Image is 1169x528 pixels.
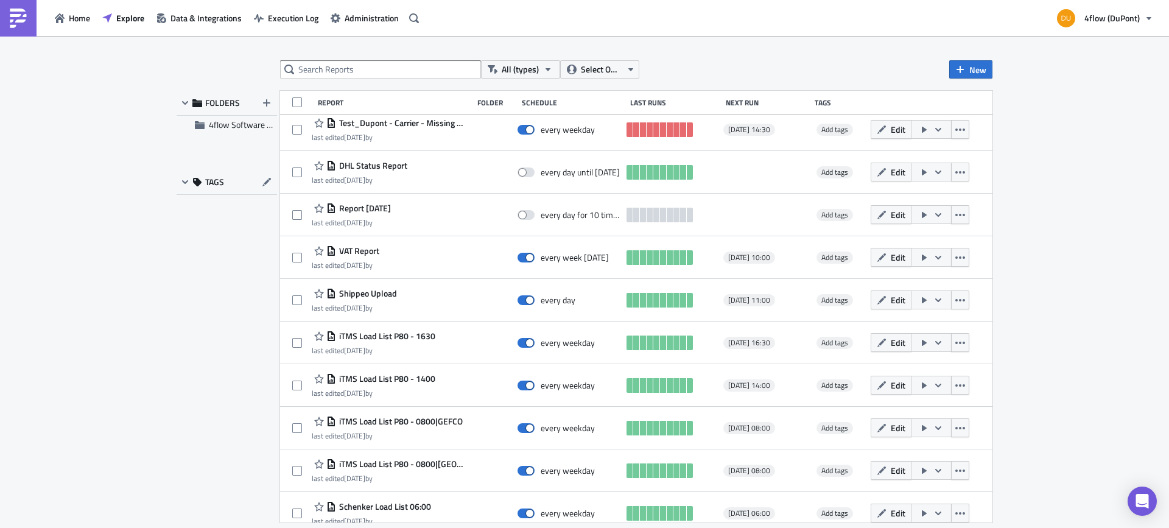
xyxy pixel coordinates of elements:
time: 2025-06-17T06:45:28Z [344,217,365,228]
div: every weekday [541,337,595,348]
img: PushMetrics [9,9,28,28]
div: every day for 10 times [541,209,621,220]
button: 4flow (DuPont) [1050,5,1160,32]
span: Add tags [821,124,848,135]
span: Schenker Load List 06:00 [336,501,431,512]
button: Select Owner [560,60,639,79]
span: Data & Integrations [170,12,242,24]
time: 2025-05-20T11:23:40Z [344,345,365,356]
button: Home [49,9,96,27]
div: last edited by [312,431,463,440]
span: iTMS Load List P80 - 0800|Finsterwalder [336,459,466,470]
div: last edited by [312,389,435,398]
div: last edited by [312,175,407,185]
div: every week on Monday [541,252,609,263]
button: Edit [871,333,911,352]
div: every day [541,295,575,306]
time: 2025-06-23T06:58:24Z [344,132,365,143]
div: Last Runs [630,98,720,107]
button: Data & Integrations [150,9,248,27]
span: [DATE] 10:00 [728,253,770,262]
span: Add tags [816,252,853,264]
button: Edit [871,163,911,181]
span: [DATE] 16:30 [728,338,770,348]
div: last edited by [312,133,466,142]
span: Test_Dupont - Carrier - Missing Load Confirmation [336,118,466,128]
span: [DATE] 14:30 [728,125,770,135]
span: Add tags [821,294,848,306]
div: last edited by [312,346,435,355]
div: Schedule [522,98,624,107]
span: Edit [891,464,905,477]
button: Administration [325,9,405,27]
span: All (types) [502,63,539,76]
div: every day until July 31, 2025 [541,167,620,178]
div: every weekday [541,380,595,391]
span: Add tags [821,209,848,220]
div: last edited by [312,516,431,526]
time: 2025-06-20T07:18:59Z [344,174,365,186]
button: Edit [871,120,911,139]
button: Execution Log [248,9,325,27]
div: Next Run [726,98,809,107]
button: All (types) [481,60,560,79]
span: Add tags [821,252,848,263]
span: DHL Status Report [336,160,407,171]
button: Edit [871,461,911,480]
span: Edit [891,294,905,306]
div: last edited by [312,261,379,270]
div: last edited by [312,303,397,312]
button: Edit [871,205,911,224]
img: Avatar [1056,8,1076,29]
span: iTMS Load List P80 - 1400 [336,373,435,384]
span: Add tags [821,379,848,391]
span: Add tags [816,124,853,136]
span: Add tags [816,294,853,306]
span: Add tags [816,507,853,519]
span: [DATE] 08:00 [728,423,770,433]
span: 4flow Software KAM [209,118,284,131]
button: Edit [871,418,911,437]
button: Edit [871,504,911,523]
span: Report 2025-06-17 [336,203,391,214]
span: Edit [891,336,905,349]
span: Add tags [816,209,853,221]
button: New [949,60,992,79]
span: TAGS [205,177,224,188]
time: 2025-05-22T14:55:57Z [344,259,365,271]
span: Shippeo Upload [336,288,397,299]
span: iTMS Load List P80 - 1630 [336,331,435,342]
time: 2025-05-23T09:56:10Z [344,302,365,314]
input: Search Reports [280,60,481,79]
div: Report [318,98,471,107]
button: Edit [871,248,911,267]
button: Explore [96,9,150,27]
span: [DATE] 14:00 [728,381,770,390]
div: every weekday [541,423,595,434]
span: Add tags [821,465,848,476]
time: 2025-05-20T16:53:04Z [344,473,365,484]
span: Add tags [821,337,848,348]
span: [DATE] 11:00 [728,295,770,305]
span: VAT Report [336,245,379,256]
span: Add tags [816,422,853,434]
div: Tags [815,98,866,107]
div: every weekday [541,465,595,476]
span: Edit [891,166,905,178]
time: 2025-05-20T08:10:43Z [344,515,365,527]
span: New [969,63,986,76]
span: Administration [345,12,399,24]
time: 2025-05-20T17:07:03Z [344,430,365,442]
span: Add tags [821,422,848,434]
div: last edited by [312,218,391,227]
span: Edit [891,507,905,519]
span: Add tags [816,337,853,349]
span: Add tags [821,166,848,178]
span: 4flow (DuPont) [1084,12,1140,24]
div: last edited by [312,474,466,483]
span: Add tags [816,379,853,392]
